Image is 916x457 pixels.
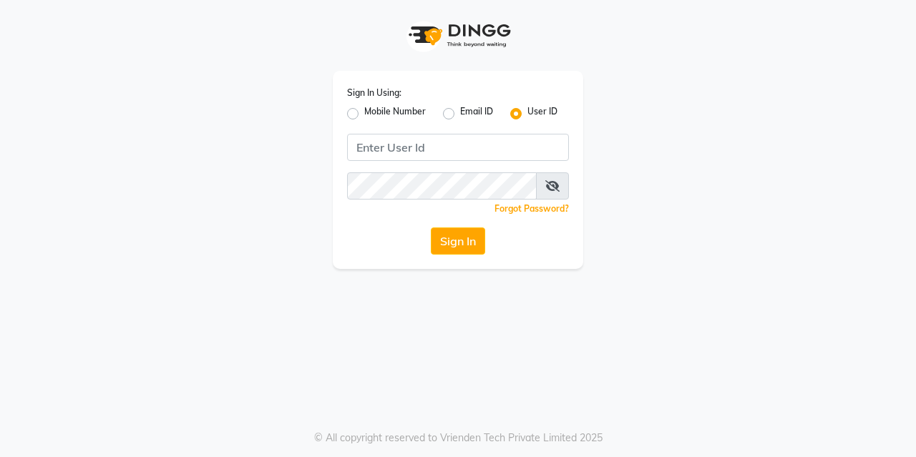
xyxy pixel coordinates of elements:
[431,227,485,255] button: Sign In
[494,203,569,214] a: Forgot Password?
[347,134,569,161] input: Username
[401,14,515,56] img: logo1.svg
[460,105,493,122] label: Email ID
[527,105,557,122] label: User ID
[347,172,537,200] input: Username
[364,105,426,122] label: Mobile Number
[347,87,401,99] label: Sign In Using:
